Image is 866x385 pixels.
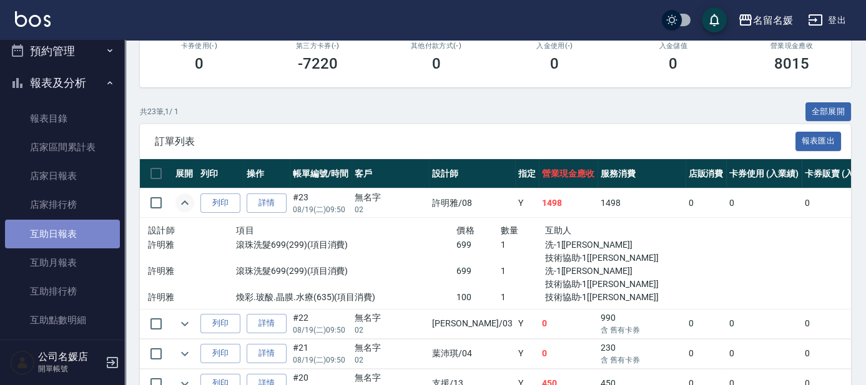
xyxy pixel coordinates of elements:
[38,363,102,374] p: 開單帳號
[273,42,362,50] h2: 第三方卡券(-)
[601,324,682,336] p: 含 舊有卡券
[247,193,287,213] a: 詳情
[429,339,515,368] td: 葉沛琪 /04
[515,159,539,188] th: 指定
[5,248,120,277] a: 互助月報表
[429,309,515,338] td: [PERSON_NAME] /03
[155,135,795,148] span: 訂單列表
[774,55,809,72] h3: 8015
[290,339,352,368] td: #21
[545,238,677,251] p: 洗-1[[PERSON_NAME]]
[5,335,120,364] a: 互助業績報表
[5,190,120,219] a: 店家排行榜
[200,193,240,213] button: 列印
[175,344,194,363] button: expand row
[545,291,677,304] p: 技術協助-1[[PERSON_NAME]]
[298,55,338,72] h3: -7220
[236,238,456,251] p: 滾珠洗髮699(299)(項目消費)
[726,339,802,368] td: 0
[5,67,120,99] button: 報表及分析
[539,339,598,368] td: 0
[629,42,717,50] h2: 入金儲值
[686,159,727,188] th: 店販消費
[172,159,197,188] th: 展開
[236,225,254,235] span: 項目
[155,42,244,50] h2: 卡券使用(-)
[175,314,194,333] button: expand row
[669,55,677,72] h3: 0
[753,12,793,28] div: 名留名媛
[726,159,802,188] th: 卡券使用 (入業績)
[501,291,545,304] p: 1
[5,133,120,162] a: 店家區間累計表
[456,265,501,278] p: 699
[175,193,194,212] button: expand row
[15,11,51,27] img: Logo
[747,42,836,50] h2: 營業現金應收
[5,277,120,306] a: 互助排行榜
[148,291,236,304] p: 許明雅
[148,238,236,251] p: 許明雅
[702,7,727,32] button: save
[726,188,802,218] td: 0
[197,159,244,188] th: 列印
[236,265,456,278] p: 滾珠洗髮699(299)(項目消費)
[38,351,102,363] h5: 公司名媛店
[456,291,501,304] p: 100
[293,204,348,215] p: 08/19 (二) 09:50
[244,159,290,188] th: 操作
[247,344,287,363] a: 詳情
[598,188,685,218] td: 1498
[290,159,352,188] th: 帳單編號/時間
[355,311,426,324] div: 無名字
[148,225,175,235] span: 設計師
[200,314,240,333] button: 列印
[355,191,426,204] div: 無名字
[539,309,598,338] td: 0
[539,159,598,188] th: 營業現金應收
[545,225,572,235] span: 互助人
[545,278,677,291] p: 技術協助-1[[PERSON_NAME]]
[148,265,236,278] p: 許明雅
[539,188,598,218] td: 1498
[501,225,519,235] span: 數量
[550,55,559,72] h3: 0
[515,339,539,368] td: Y
[290,309,352,338] td: #22
[5,162,120,190] a: 店家日報表
[200,344,240,363] button: 列印
[726,309,802,338] td: 0
[355,341,426,354] div: 無名字
[501,265,545,278] p: 1
[392,42,481,50] h2: 其他付款方式(-)
[293,324,348,336] p: 08/19 (二) 09:50
[247,314,287,333] a: 詳情
[432,55,441,72] h3: 0
[598,159,685,188] th: 服務消費
[510,42,599,50] h2: 入金使用(-)
[795,135,842,147] a: 報表匯出
[355,204,426,215] p: 02
[686,188,727,218] td: 0
[355,324,426,336] p: 02
[515,309,539,338] td: Y
[5,220,120,248] a: 互助日報表
[805,102,852,122] button: 全部展開
[429,159,515,188] th: 設計師
[515,188,539,218] td: Y
[601,354,682,366] p: 含 舊有卡券
[5,35,120,67] button: 預約管理
[5,104,120,133] a: 報表目錄
[355,371,426,384] div: 無名字
[195,55,204,72] h3: 0
[429,188,515,218] td: 許明雅 /08
[598,309,685,338] td: 990
[293,354,348,366] p: 08/19 (二) 09:50
[795,132,842,151] button: 報表匯出
[10,350,35,375] img: Person
[456,225,475,235] span: 價格
[140,106,179,117] p: 共 23 筆, 1 / 1
[456,238,501,251] p: 699
[545,251,677,265] p: 技術協助-1[[PERSON_NAME]]
[686,339,727,368] td: 0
